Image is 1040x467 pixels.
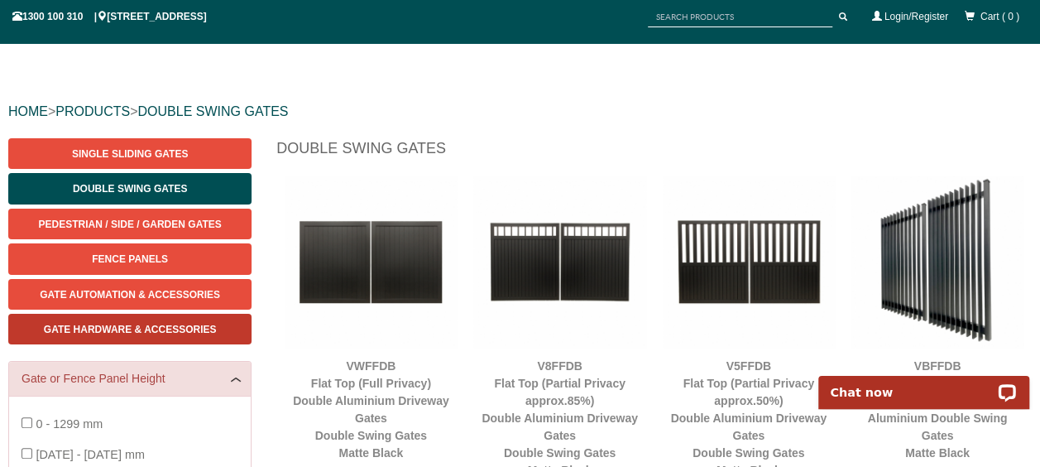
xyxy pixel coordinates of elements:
img: V8FFDB - Flat Top (Partial Privacy approx.85%) - Double Aluminium Driveway Gates - Double Swing G... [473,176,645,348]
img: V5FFDB - Flat Top (Partial Privacy approx.50%) - Double Aluminium Driveway Gates - Double Swing G... [663,176,835,348]
input: SEARCH PRODUCTS [648,7,832,27]
img: VWFFDB - Flat Top (Full Privacy) - Double Aluminium Driveway Gates - Double Swing Gates - Matte B... [285,176,457,348]
h1: Double Swing Gates [276,138,1032,167]
span: Pedestrian / Side / Garden Gates [39,219,222,230]
a: DOUBLE SWING GATES [137,104,288,118]
a: Pedestrian / Side / Garden Gates [8,209,252,239]
span: [DATE] - [DATE] mm [36,448,144,461]
iframe: LiveChat chat widget [808,357,1040,409]
a: PRODUCTS [55,104,130,118]
a: HOME [8,104,48,118]
a: Gate or Fence Panel Height [22,370,238,388]
span: Cart ( 0 ) [980,11,1019,22]
span: Gate Hardware & Accessories [44,324,217,335]
a: Gate Hardware & Accessories [8,314,252,344]
span: Gate Automation & Accessories [40,289,220,301]
a: Fence Panels [8,243,252,274]
a: Gate Automation & Accessories [8,279,252,310]
span: 1300 100 310 | [STREET_ADDRESS] [12,11,207,22]
span: Single Sliding Gates [72,148,188,160]
a: Double Swing Gates [8,173,252,204]
span: Double Swing Gates [73,183,187,195]
span: Fence Panels [92,253,168,265]
span: 0 - 1299 mm [36,417,103,431]
a: Login/Register [884,11,948,22]
img: VBFFDB - Ready to Install Fully Welded 65x16mm Vertical Blade - Aluminium Double Swing Gates - Ma... [851,176,1023,348]
a: VWFFDBFlat Top (Full Privacy)Double Aluminium Driveway GatesDouble Swing GatesMatte Black [293,359,449,460]
div: > > [8,85,1032,138]
a: Single Sliding Gates [8,138,252,169]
